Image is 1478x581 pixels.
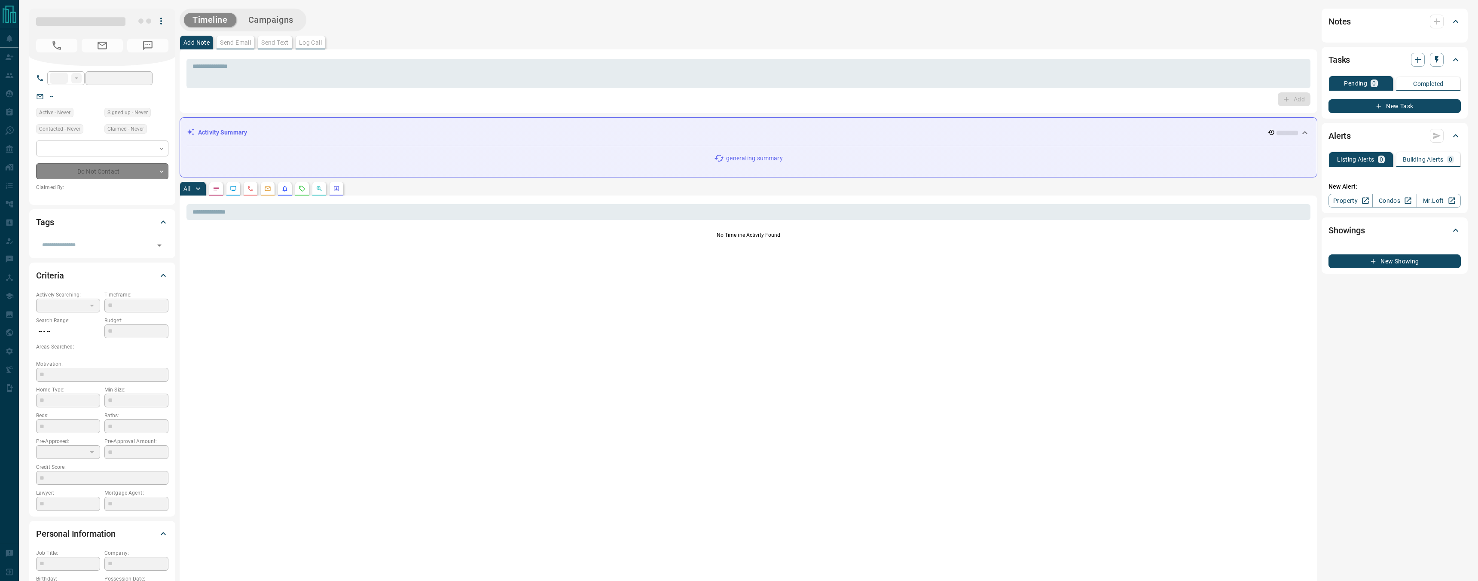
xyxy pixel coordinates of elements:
[264,185,271,192] svg: Emails
[230,185,237,192] svg: Lead Browsing Activity
[1344,80,1367,86] p: Pending
[726,154,782,163] p: generating summary
[36,317,100,324] p: Search Range:
[104,549,168,557] p: Company:
[1337,156,1374,162] p: Listing Alerts
[153,239,165,251] button: Open
[36,269,64,282] h2: Criteria
[104,386,168,394] p: Min Size:
[187,125,1310,141] div: Activity Summary
[50,93,53,100] a: --
[1328,182,1461,191] p: New Alert:
[104,291,168,299] p: Timeframe:
[1413,81,1444,87] p: Completed
[36,463,168,471] p: Credit Score:
[240,13,302,27] button: Campaigns
[1328,53,1350,67] h2: Tasks
[333,185,340,192] svg: Agent Actions
[1328,129,1351,143] h2: Alerts
[127,39,168,52] span: No Number
[1328,220,1461,241] div: Showings
[186,231,1310,239] p: No Timeline Activity Found
[104,489,168,497] p: Mortgage Agent:
[1328,49,1461,70] div: Tasks
[107,108,148,117] span: Signed up - Never
[198,128,247,137] p: Activity Summary
[36,265,168,286] div: Criteria
[1380,156,1383,162] p: 0
[1328,194,1373,208] a: Property
[1328,99,1461,113] button: New Task
[107,125,144,133] span: Claimed - Never
[36,527,116,541] h2: Personal Information
[36,489,100,497] p: Lawyer:
[36,212,168,232] div: Tags
[36,549,100,557] p: Job Title:
[299,185,305,192] svg: Requests
[316,185,323,192] svg: Opportunities
[183,186,190,192] p: All
[1328,15,1351,28] h2: Notes
[36,343,168,351] p: Areas Searched:
[36,163,168,179] div: Do Not Contact
[1372,194,1417,208] a: Condos
[104,412,168,419] p: Baths:
[36,291,100,299] p: Actively Searching:
[36,183,168,191] p: Claimed By:
[39,125,80,133] span: Contacted - Never
[184,13,236,27] button: Timeline
[1417,194,1461,208] a: Mr.Loft
[1328,125,1461,146] div: Alerts
[1372,80,1376,86] p: 0
[1328,11,1461,32] div: Notes
[247,185,254,192] svg: Calls
[36,386,100,394] p: Home Type:
[104,317,168,324] p: Budget:
[1449,156,1452,162] p: 0
[213,185,220,192] svg: Notes
[82,39,123,52] span: No Email
[36,360,168,368] p: Motivation:
[104,437,168,445] p: Pre-Approval Amount:
[39,108,70,117] span: Active - Never
[183,40,210,46] p: Add Note
[36,523,168,544] div: Personal Information
[36,412,100,419] p: Beds:
[1403,156,1444,162] p: Building Alerts
[36,437,100,445] p: Pre-Approved:
[281,185,288,192] svg: Listing Alerts
[36,39,77,52] span: No Number
[1328,254,1461,268] button: New Showing
[36,324,100,339] p: -- - --
[1328,223,1365,237] h2: Showings
[36,215,54,229] h2: Tags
